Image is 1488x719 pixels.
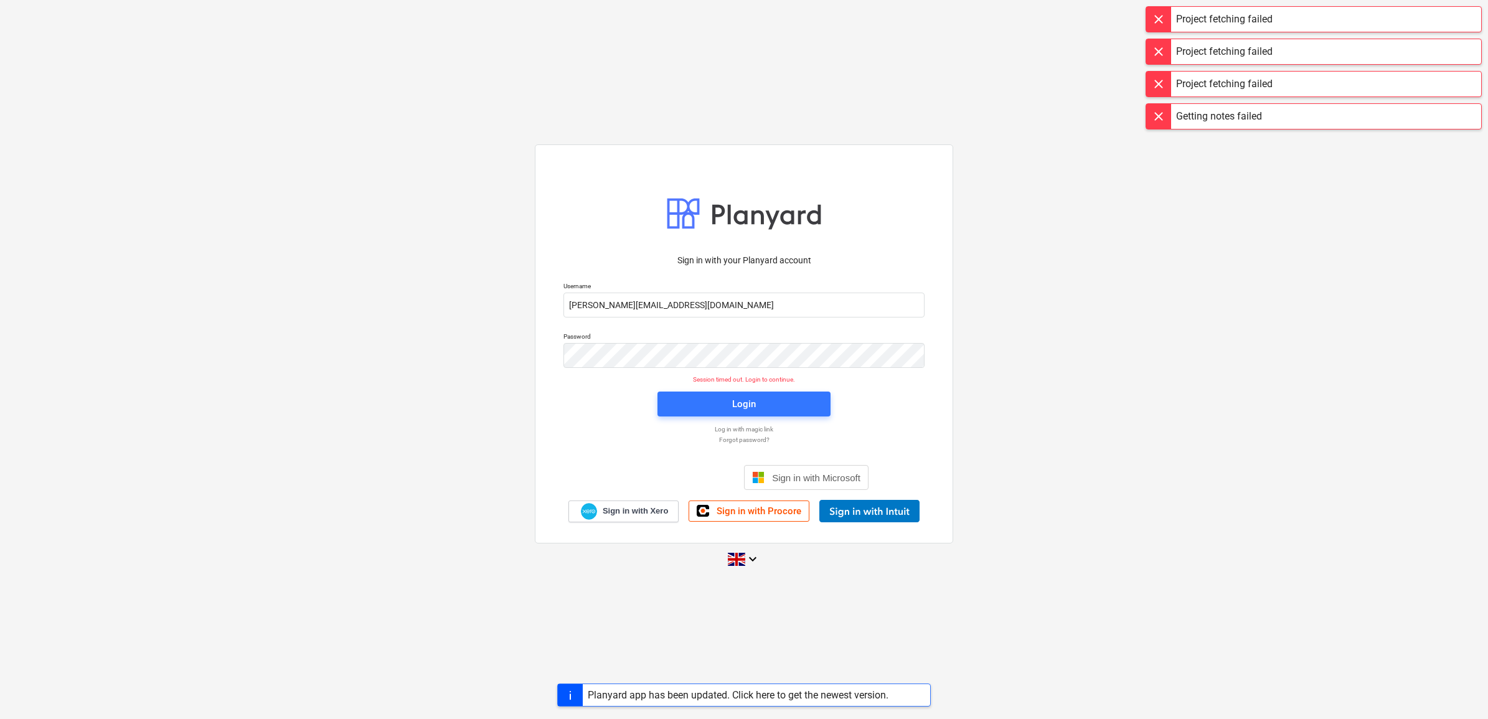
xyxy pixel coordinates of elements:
div: Project fetching failed [1176,44,1273,59]
p: Session timed out. Login to continue. [556,375,932,383]
a: Sign in with Xero [568,500,679,522]
div: Getting notes failed [1176,109,1262,124]
span: Sign in with Xero [603,505,668,517]
input: Username [563,293,925,317]
p: Sign in with your Planyard account [563,254,925,267]
div: Project fetching failed [1176,12,1273,27]
div: Project fetching failed [1176,77,1273,92]
span: Sign in with Procore [717,505,801,517]
a: Log in with magic link [557,425,931,433]
a: Sign in with Procore [689,500,809,522]
i: keyboard_arrow_down [745,552,760,566]
div: Login [732,396,756,412]
iframe: Sign in with Google Button [613,464,740,491]
a: Forgot password? [557,436,931,444]
div: Planyard app has been updated. Click here to get the newest version. [588,689,888,701]
img: Microsoft logo [752,471,765,484]
button: Login [657,392,831,416]
p: Username [563,282,925,293]
img: Xero logo [581,503,597,520]
p: Password [563,332,925,343]
span: Sign in with Microsoft [772,472,860,483]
